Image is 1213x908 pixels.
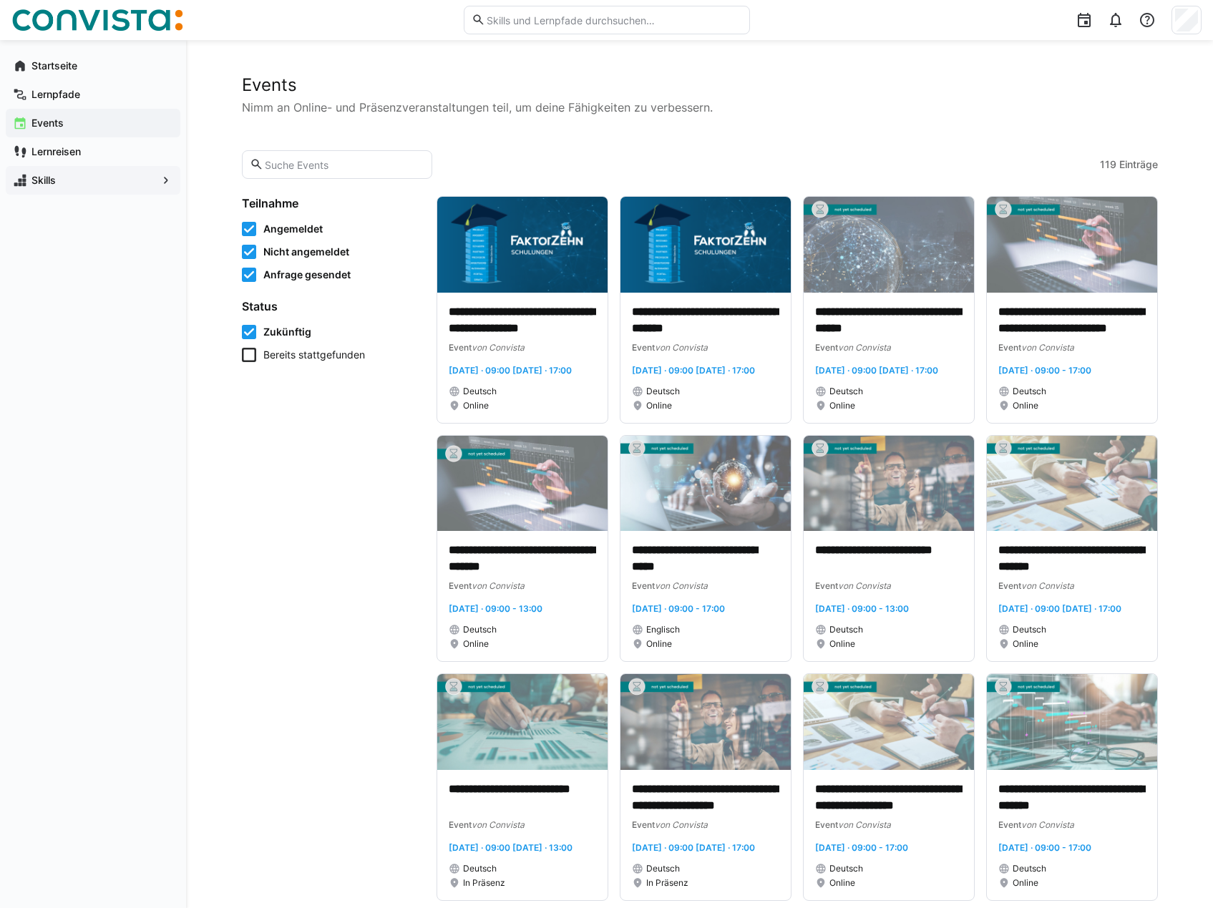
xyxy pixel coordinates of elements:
img: image [620,197,791,293]
span: [DATE] · 09:00 - 17:00 [632,603,725,614]
span: Online [1013,877,1038,889]
span: von Convista [655,819,708,830]
span: Einträge [1119,157,1158,172]
span: von Convista [1021,819,1074,830]
img: image [620,674,791,770]
span: [DATE] · 09:00 - 17:00 [998,365,1091,376]
span: Online [463,638,489,650]
span: Deutsch [463,386,497,397]
img: image [437,436,608,532]
span: Online [829,638,855,650]
img: image [804,674,974,770]
span: [DATE] · 09:00 [DATE] · 17:00 [815,365,938,376]
img: image [804,197,974,293]
span: Nicht angemeldet [263,245,349,259]
span: [DATE] · 09:00 [DATE] · 17:00 [449,365,572,376]
span: In Präsenz [463,877,505,889]
img: image [620,436,791,532]
span: Zukünftig [263,325,311,339]
span: von Convista [472,342,525,353]
span: Event [815,819,838,830]
span: [DATE] · 09:00 - 17:00 [998,842,1091,853]
span: Deutsch [646,386,680,397]
span: [DATE] · 09:00 [DATE] · 17:00 [632,842,755,853]
span: Event [449,819,472,830]
span: Online [829,400,855,411]
span: Deutsch [1013,624,1046,635]
span: Event [998,342,1021,353]
span: Online [1013,638,1038,650]
input: Suche Events [263,158,424,171]
img: image [987,436,1157,532]
span: Deutsch [463,624,497,635]
img: image [987,197,1157,293]
span: Online [646,400,672,411]
span: von Convista [1021,342,1074,353]
img: image [987,674,1157,770]
span: Deutsch [646,863,680,874]
input: Skills und Lernpfade durchsuchen… [485,14,741,26]
span: Deutsch [829,624,863,635]
span: Event [998,819,1021,830]
span: [DATE] · 09:00 - 13:00 [815,603,909,614]
span: Event [998,580,1021,591]
span: Online [646,638,672,650]
span: Online [1013,400,1038,411]
span: von Convista [838,342,891,353]
span: Event [632,342,655,353]
span: Deutsch [463,863,497,874]
span: Angemeldet [263,222,323,236]
span: Event [449,342,472,353]
span: von Convista [838,819,891,830]
img: image [437,197,608,293]
span: Deutsch [829,386,863,397]
span: Online [463,400,489,411]
h4: Status [242,299,419,313]
span: von Convista [472,580,525,591]
span: [DATE] · 09:00 - 17:00 [815,842,908,853]
span: 119 [1100,157,1116,172]
span: von Convista [655,580,708,591]
img: image [804,436,974,532]
span: [DATE] · 09:00 [DATE] · 13:00 [449,842,573,853]
h2: Events [242,74,1158,96]
span: Deutsch [1013,863,1046,874]
img: image [437,674,608,770]
span: von Convista [472,819,525,830]
span: Online [829,877,855,889]
p: Nimm an Online- und Präsenzveranstaltungen teil, um deine Fähigkeiten zu verbessern. [242,99,1158,116]
span: Event [632,819,655,830]
span: [DATE] · 09:00 [DATE] · 17:00 [998,603,1121,614]
span: Bereits stattgefunden [263,348,365,362]
span: Event [632,580,655,591]
span: In Präsenz [646,877,688,889]
span: Event [449,580,472,591]
span: Deutsch [829,863,863,874]
span: Englisch [646,624,680,635]
span: Event [815,342,838,353]
span: von Convista [655,342,708,353]
span: von Convista [1021,580,1074,591]
span: von Convista [838,580,891,591]
h4: Teilnahme [242,196,419,210]
span: [DATE] · 09:00 - 13:00 [449,603,542,614]
span: Deutsch [1013,386,1046,397]
span: [DATE] · 09:00 [DATE] · 17:00 [632,365,755,376]
span: Anfrage gesendet [263,268,351,282]
span: Event [815,580,838,591]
